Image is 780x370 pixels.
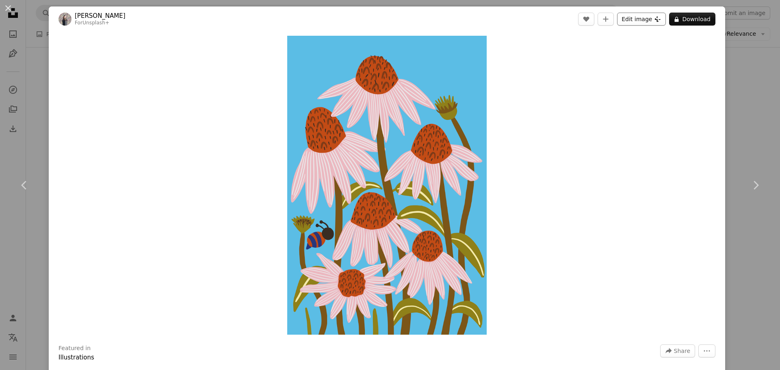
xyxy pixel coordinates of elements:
button: Like [578,13,594,26]
h3: Featured in [58,344,91,353]
span: Share [674,345,690,357]
button: Zoom in on this image [287,36,487,335]
button: Download [669,13,715,26]
img: Go to Denisse Díaz's profile [58,13,71,26]
button: Add to Collection [598,13,614,26]
button: Edit image [617,13,666,26]
a: Unsplash+ [82,20,109,26]
button: Share this image [660,344,695,357]
a: Next [731,146,780,224]
button: More Actions [698,344,715,357]
img: A bunch of pink flowers with a blue background [287,36,487,335]
div: For [75,20,126,26]
a: Illustrations [58,354,94,361]
a: [PERSON_NAME] [75,12,126,20]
